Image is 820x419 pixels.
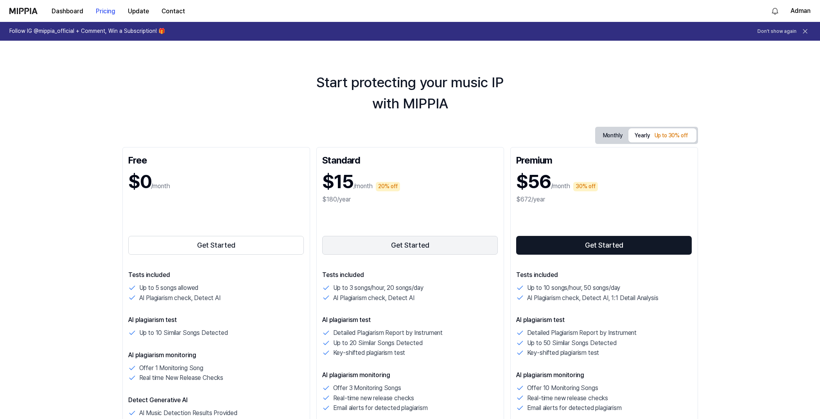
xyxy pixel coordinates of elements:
p: /month [551,182,570,191]
button: Get Started [516,236,692,255]
p: Up to 5 songs allowed [139,283,199,293]
p: AI plagiarism test [128,315,304,325]
button: Adman [791,6,811,16]
p: Key-shifted plagiarism test [527,348,599,358]
a: Get Started [516,234,692,256]
p: Detect Generative AI [128,396,304,405]
p: AI Plagiarism check, Detect AI [333,293,414,303]
p: Real-time new release checks [527,393,608,403]
button: Don't show again [757,28,797,35]
div: Free [128,153,304,165]
p: AI plagiarism monitoring [322,370,498,380]
p: Key-shifted plagiarism test [333,348,406,358]
a: Get Started [128,234,304,256]
p: Tests included [322,270,498,280]
div: $672/year [516,195,692,204]
p: AI plagiarism test [322,315,498,325]
img: logo [9,8,38,14]
p: Detailed Plagiarism Report by Instrument [527,328,637,338]
button: Update [122,4,155,19]
p: Email alerts for detected plagiarism [527,403,622,413]
div: $180/year [322,195,498,204]
button: Get Started [128,236,304,255]
div: Standard [322,153,498,165]
h1: $15 [322,169,353,195]
a: Pricing [90,0,122,22]
button: Pricing [90,4,122,19]
p: /month [353,182,373,191]
p: AI plagiarism test [516,315,692,325]
h1: $56 [516,169,551,195]
div: 30% off [573,182,598,191]
p: Tests included [516,270,692,280]
p: Up to 3 songs/hour, 20 songs/day [333,283,423,293]
button: Monthly [597,129,629,142]
h1: $0 [128,169,151,195]
p: AI plagiarism monitoring [128,351,304,360]
div: Up to 30% off [652,131,690,140]
p: Offer 3 Monitoring Songs [333,383,401,393]
button: Yearly [628,128,696,142]
div: 20% off [376,182,400,191]
p: Offer 1 Monitoring Song [139,363,203,373]
button: Get Started [322,236,498,255]
h1: Follow IG @mippia_official + Comment, Win a Subscription! 🎁 [9,27,165,35]
button: Dashboard [45,4,90,19]
p: Up to 20 Similar Songs Detected [333,338,423,348]
p: Detailed Plagiarism Report by Instrument [333,328,443,338]
p: Up to 10 songs/hour, 50 songs/day [527,283,621,293]
p: Up to 10 Similar Songs Detected [139,328,228,338]
img: 알림 [770,6,780,16]
p: Real time New Release Checks [139,373,224,383]
p: Up to 50 Similar Songs Detected [527,338,617,348]
div: Premium [516,153,692,165]
p: Tests included [128,270,304,280]
a: Update [122,0,155,22]
p: AI Plagiarism check, Detect AI, 1:1 Detail Analysis [527,293,659,303]
p: Real-time new release checks [333,393,414,403]
button: Contact [155,4,191,19]
p: Offer 10 Monitoring Songs [527,383,598,393]
a: Get Started [322,234,498,256]
p: AI Music Detection Results Provided [139,408,237,418]
p: AI plagiarism monitoring [516,370,692,380]
p: AI Plagiarism check, Detect AI [139,293,221,303]
p: /month [151,182,170,191]
p: Email alerts for detected plagiarism [333,403,428,413]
